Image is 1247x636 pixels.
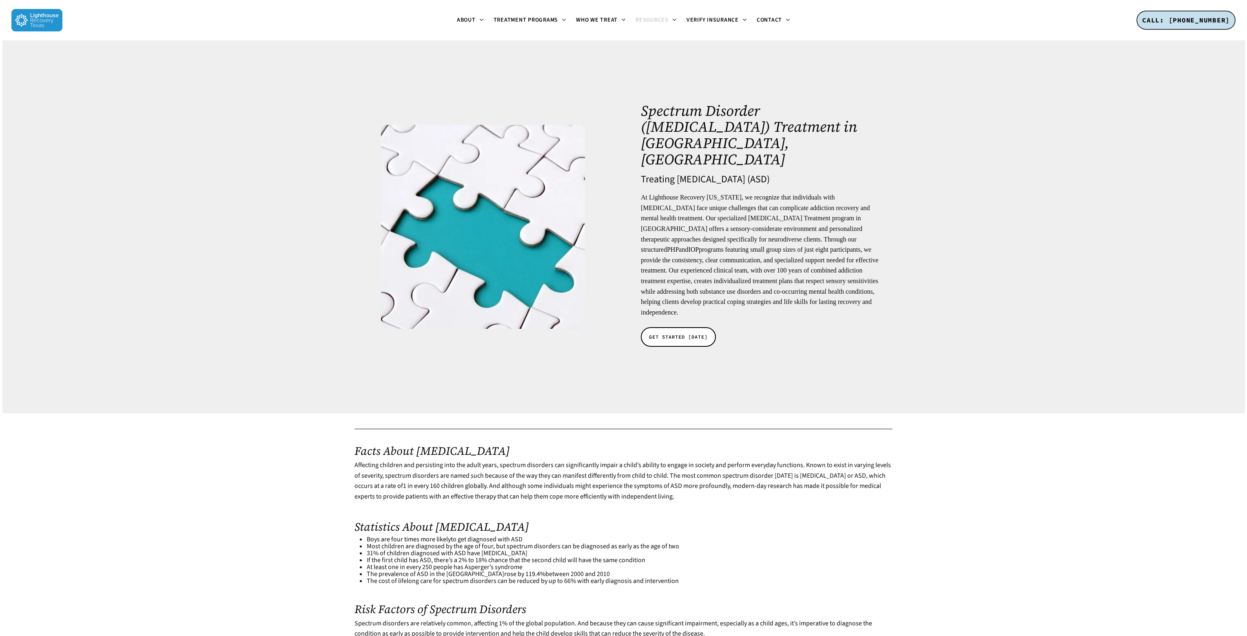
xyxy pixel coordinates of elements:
[688,246,699,253] a: IOP
[1142,16,1230,24] span: CALL: [PHONE_NUMBER]
[354,444,893,457] h2: Facts About [MEDICAL_DATA]
[367,536,893,543] li: to get diagnosed with ASD
[367,564,893,571] li: At least one in every 250 people has Asperger’s syndrome
[631,17,682,24] a: Resources
[641,327,716,347] a: GET STARTED [DATE]
[381,125,585,329] img: Close-up texture of a white jigsaw puzzle in assembled state with missing elements forming a blue...
[367,578,893,585] li: The cost of lifelong care for spectrum disorders can be reduced by up to 66% with early diagnosis...
[641,103,888,167] h1: Spectrum Disorder ([MEDICAL_DATA]) Treatment in [GEOGRAPHIC_DATA], [GEOGRAPHIC_DATA]
[641,192,888,317] p: At Lighthouse Recovery [US_STATE], we recognize that individuals with [MEDICAL_DATA] face unique ...
[11,9,62,31] img: Lighthouse Recovery Texas
[354,520,893,533] h2: Statistics About [MEDICAL_DATA]
[367,550,893,557] li: 31% of children diagnosed with ASD have [MEDICAL_DATA]
[367,557,893,564] li: If the first child has ASD, there’s a 2% to 18% chance that the second child will have the same c...
[367,571,893,578] li: The prevalence of ASD in the [GEOGRAPHIC_DATA] between 2000 and 2010
[1136,11,1236,30] a: CALL: [PHONE_NUMBER]
[489,17,571,24] a: Treatment Programs
[367,535,451,544] a: Boys are four times more likely
[494,16,558,24] span: Treatment Programs
[571,17,631,24] a: Who We Treat
[649,333,708,341] span: GET STARTED [DATE]
[367,543,893,550] li: Most children are diagnosed by the age of four, but spectrum disorders can be diagnosed as early ...
[452,17,489,24] a: About
[636,16,669,24] span: Resources
[682,17,752,24] a: Verify Insurance
[403,481,486,490] a: 1 in every 160 children globally
[687,16,739,24] span: Verify Insurance
[504,570,545,578] a: rose by 119.4%
[667,246,679,253] a: PHP
[641,174,888,185] h4: Treating [MEDICAL_DATA] (ASD)
[354,603,893,616] h2: Risk Factors of Spectrum Disorders
[757,16,782,24] span: Contact
[354,460,893,502] p: Affecting children and persisting into the adult years, spectrum disorders can significantly impa...
[752,17,795,24] a: Contact
[576,16,618,24] span: Who We Treat
[457,16,476,24] span: About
